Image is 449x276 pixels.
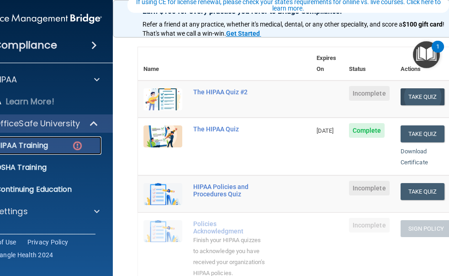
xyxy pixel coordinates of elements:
[143,21,402,28] span: Refer a friend at any practice, whether it's medical, dental, or any other speciality, and score a
[401,125,444,142] button: Take Quiz
[401,88,444,105] button: Take Quiz
[138,47,188,81] th: Name
[193,183,265,198] div: HIPAA Policies and Procedures Quiz
[343,47,395,81] th: Status
[402,21,443,28] strong: $100 gift card
[436,47,439,59] div: 1
[349,123,385,138] span: Complete
[401,183,444,200] button: Take Quiz
[143,21,446,37] span: ! That's what we call a win-win.
[311,47,343,81] th: Expires On
[349,86,390,101] span: Incomplete
[193,88,265,96] div: The HIPAA Quiz #2
[349,181,390,195] span: Incomplete
[27,238,69,247] a: Privacy Policy
[401,148,428,166] a: Download Certificate
[193,220,265,235] div: Policies Acknowledgment
[193,125,265,133] div: The HIPAA Quiz
[413,41,440,68] button: Open Resource Center, 1 new notification
[317,127,334,134] span: [DATE]
[6,96,54,107] p: Learn More!
[226,30,260,37] strong: Get Started
[349,218,390,233] span: Incomplete
[226,30,261,37] a: Get Started
[72,140,83,152] img: danger-circle.6113f641.png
